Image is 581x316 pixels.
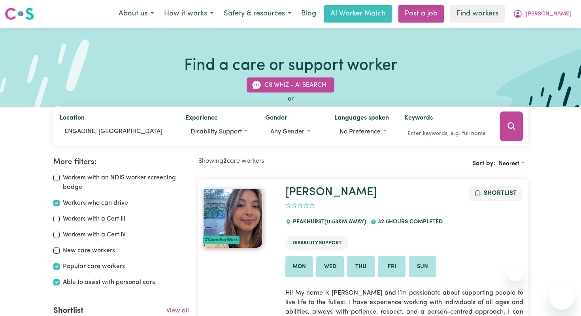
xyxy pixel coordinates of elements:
[285,187,377,198] a: [PERSON_NAME]
[495,158,528,170] button: Sort search results
[285,211,370,233] div: PEAKHURST
[185,113,218,124] label: Experience
[63,198,128,208] label: Workers who can drive
[296,5,321,23] a: Blog
[63,246,115,255] label: New care workers
[507,265,523,281] iframe: Close message
[450,5,505,23] a: Find workers
[198,158,363,165] h2: Showing care workers
[53,94,528,104] div: or
[549,284,575,310] iframe: Button to launch messaging window
[53,306,83,316] h2: Shortlist
[159,6,219,22] button: How it works
[63,173,189,192] label: Workers with an NDIS worker screening badge
[285,201,315,210] div: add rating by typing an integer from 0 to 5 or pressing arrow keys
[247,78,334,93] button: CS Whiz - AI Search
[398,5,444,23] a: Post a job
[469,186,522,201] button: Add to shortlist
[316,256,344,278] li: Available on Wed
[203,189,262,248] img: View Pia's profile
[409,256,436,278] li: Available on Sun
[203,236,240,244] div: #OpenForWork
[63,278,156,287] label: Able to assist with personal care
[63,262,125,271] label: Popular care workers
[285,236,349,250] li: Disability Support
[334,113,389,124] label: Languages spoken
[60,124,173,139] input: Enter a suburb
[285,256,313,278] li: Available on Mon
[265,124,322,139] button: Worker gender preference
[166,308,189,314] a: View all
[184,56,397,75] h1: Find a care or support worker
[185,124,253,139] button: Worker experience options
[63,230,126,240] label: Workers with a Cert IV
[5,7,34,21] img: Careseekers logo
[472,160,495,167] span: Sort by:
[484,190,517,196] span: Shortlist
[63,214,125,224] label: Workers with a Cert III
[223,158,227,164] b: 2
[347,256,375,278] li: Available on Thu
[340,129,381,135] span: No preference
[324,219,366,225] span: ( 11.53 km away)
[508,6,576,22] button: My Account
[203,189,276,248] a: Pia#OpenForWork
[113,6,159,22] button: About us
[378,256,406,278] li: Available on Fri
[334,124,391,139] button: Worker language preferences
[371,211,447,233] div: 32.5 hours completed
[219,6,296,22] button: Safety & resources
[500,112,523,141] button: Search
[53,158,189,167] h2: More filters:
[324,5,392,23] a: AI Worker Match
[60,113,85,124] label: Location
[499,161,519,167] span: Nearest
[191,129,242,135] span: Disability support
[404,113,433,124] label: Keywords
[265,113,287,124] label: Gender
[270,129,304,135] span: Any gender
[526,10,571,19] span: [PERSON_NAME]
[404,128,489,140] input: Enter keywords, e.g. full name, interests
[5,5,34,23] a: Careseekers logo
